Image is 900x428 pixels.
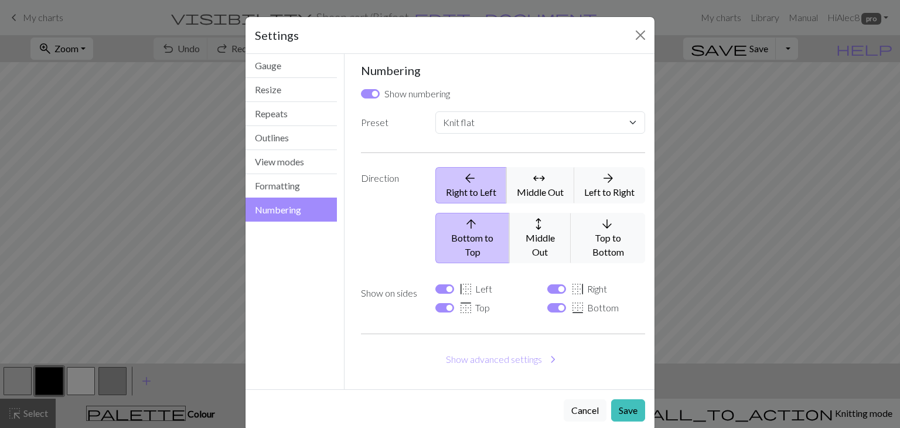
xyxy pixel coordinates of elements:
[571,282,607,296] label: Right
[531,217,547,231] span: arrows_outward
[361,348,646,371] button: Show advanced settings
[435,167,507,203] button: Right to Left
[574,167,645,203] button: Left to Right
[631,26,650,45] button: Close
[546,351,560,368] span: chevron_right
[459,301,490,315] label: Top
[435,213,510,263] button: Bottom to Top
[246,126,337,150] button: Outlines
[459,300,473,316] span: border_top
[354,111,428,138] label: Preset
[246,78,337,102] button: Resize
[384,87,450,101] label: Show numbering
[459,281,473,297] span: border_left
[459,282,492,296] label: Left
[571,281,585,297] span: border_right
[564,399,606,422] button: Cancel
[246,102,337,126] button: Repeats
[354,167,428,273] label: Direction
[464,216,478,232] span: arrow_upward
[601,170,615,186] span: arrow_forward
[246,150,337,174] button: View modes
[600,216,614,232] span: arrow_downward
[571,300,585,316] span: border_bottom
[354,282,428,320] label: Show on sides
[532,170,546,186] span: arrows_outward
[361,63,646,77] h5: Numbering
[509,213,571,263] button: Middle Out
[571,213,645,263] button: Top to Bottom
[255,26,299,44] h5: Settings
[246,54,337,78] button: Gauge
[463,170,477,186] span: arrow_back
[506,167,574,203] button: Middle Out
[246,198,337,222] button: Numbering
[571,301,619,315] label: Bottom
[611,399,645,422] button: Save
[246,174,337,198] button: Formatting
